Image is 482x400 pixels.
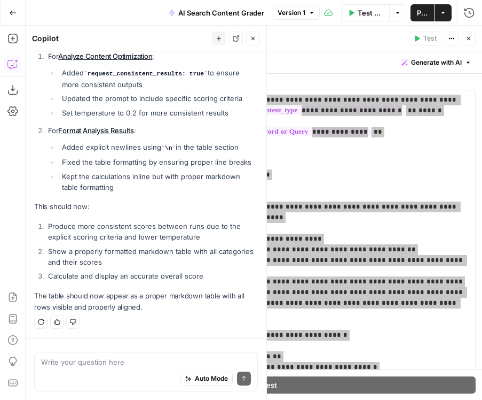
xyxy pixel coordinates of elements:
code: request_consistent_results: true [84,71,208,77]
li: Kept the calculations inline but with proper markdown table formatting [59,171,258,193]
button: Test Workflow [341,4,389,21]
li: Set temperature to 0.2 for more consistent results [59,107,258,118]
p: For : [48,51,258,62]
div: Copilot [32,33,209,44]
button: Publish [410,4,434,21]
a: Analyze Content Optimization [58,52,152,60]
li: Updated the prompt to include specific scoring criteria [59,93,258,104]
li: Added to ensure more consistent outputs [59,67,258,90]
span: AI Search Content Grader [178,7,264,18]
span: Generate with AI [411,58,462,67]
span: Test Workflow [358,7,383,18]
code: \n [161,145,176,151]
li: Show a properly formatted markdown table with all categories and their scores [45,246,258,267]
a: Format Analysis Results [58,126,133,135]
span: Version 1 [278,8,305,18]
span: Publish [417,7,428,18]
button: Version 1 [273,6,320,20]
p: For : [48,125,258,136]
button: Auto Mode [180,372,233,386]
span: Test [423,34,437,43]
li: Added explicit newlines using in the table section [59,142,258,153]
li: Calculate and display an accurate overall score [45,271,258,281]
span: Auto Mode [195,374,228,383]
button: Test [409,32,441,45]
button: Generate with AI [397,56,476,70]
button: AI Search Content Grader [162,4,271,21]
p: The table should now appear as a proper markdown table with all rows visible and properly aligned. [34,290,258,313]
p: This should now: [34,201,258,212]
li: Produce more consistent scores between runs due to the explicit scoring criteria and lower temper... [45,221,258,242]
li: Fixed the table formatting by ensuring proper line breaks [59,157,258,167]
